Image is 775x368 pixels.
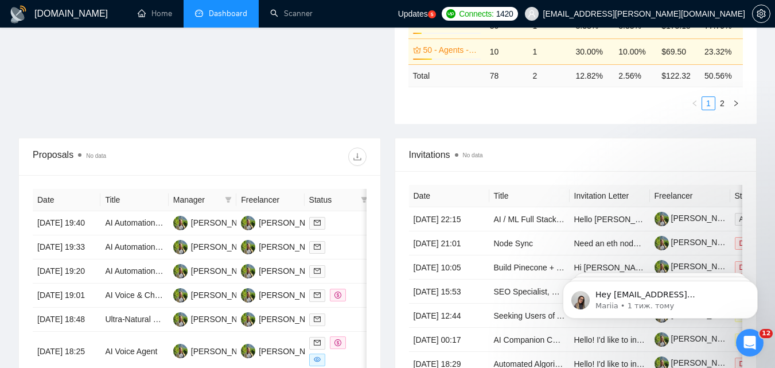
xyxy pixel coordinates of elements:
[735,335,774,344] a: Pending
[259,289,325,301] div: [PERSON_NAME]
[241,314,325,323] a: MK[PERSON_NAME]
[173,264,188,278] img: MK
[241,264,255,278] img: MK
[314,219,321,226] span: mail
[409,255,489,280] td: [DATE] 10:05
[191,345,257,358] div: [PERSON_NAME]
[105,315,365,324] a: Ultra-Natural Norwegian AI Voice Caller for Customer Service Automation
[489,185,570,207] th: Title
[528,10,536,18] span: user
[223,191,234,208] span: filter
[173,218,257,227] a: MK[PERSON_NAME]
[655,212,669,226] img: c1H6qaiLk507m81Kel3qbCiFt8nt3Oz5Wf3V5ZPF-dbGF4vCaOe6p03OfXLTzabAEe
[752,9,770,18] a: setting
[729,96,743,110] button: right
[409,328,489,352] td: [DATE] 00:17
[191,313,257,326] div: [PERSON_NAME]
[463,152,483,158] span: No data
[241,216,255,230] img: MK
[729,96,743,110] li: Next Page
[33,259,100,284] td: [DATE] 19:20
[33,235,100,259] td: [DATE] 19:33
[173,193,220,206] span: Manager
[408,64,485,87] td: Total
[314,339,321,346] span: mail
[409,148,743,162] span: Invitations
[459,7,493,20] span: Connects:
[614,38,657,64] td: 10.00%
[173,288,188,303] img: MK
[614,64,657,87] td: 2.56 %
[236,189,304,211] th: Freelancer
[428,10,436,18] a: 5
[398,9,428,18] span: Updates
[100,235,168,259] td: AI Automation Expert Needed to Streamline Operations for Flooring Business in the Netherlands
[100,189,168,211] th: Title
[241,240,255,254] img: MK
[173,242,257,251] a: MK[PERSON_NAME]
[736,329,764,357] iframe: Intercom live chat
[173,314,257,323] a: MK[PERSON_NAME]
[760,329,773,338] span: 12
[105,347,157,356] a: AI Voice Agent
[494,239,533,248] a: Node Sync
[33,284,100,308] td: [DATE] 19:01
[409,185,489,207] th: Date
[259,313,325,326] div: [PERSON_NAME]
[733,100,739,107] span: right
[546,257,775,337] iframe: Intercom notifications повідомлення
[173,344,188,358] img: MK
[33,308,100,332] td: [DATE] 18:48
[173,216,188,230] img: MK
[735,213,771,226] span: Archived
[485,64,528,87] td: 78
[86,153,106,159] span: No data
[413,46,421,54] span: crown
[259,241,325,253] div: [PERSON_NAME]
[571,64,614,87] td: 12.82 %
[241,288,255,303] img: MK
[241,266,325,275] a: MK[PERSON_NAME]
[173,312,188,327] img: MK
[489,304,570,328] td: Seeking Users of AI Coding & Development Tools – Paid Survey
[655,334,737,343] a: [PERSON_NAME]
[657,64,700,87] td: $ 122.32
[105,266,450,276] a: AI Automation Engineer – Recruitment Workflow (Voice AI, n8n, Twilio, Calendly, ATS Integration)
[361,196,368,203] span: filter
[688,96,702,110] button: left
[655,332,669,347] img: c1H6qaiLk507m81Kel3qbCiFt8nt3Oz5Wf3V5ZPF-dbGF4vCaOe6p03OfXLTzabAEe
[489,255,570,280] td: Build Pinecone + LangChain-Based Personal Memory System for AI Assistant
[100,284,168,308] td: AI Voice & Chatbot Automation Engineer – Generative AI, LangChain, VAPI
[105,218,229,227] a: AI Automation Solutions Developer
[209,9,247,18] span: Dashboard
[688,96,702,110] li: Previous Page
[100,259,168,284] td: AI Automation Engineer – Recruitment Workflow (Voice AI, n8n, Twilio, Calendly, ATS Integration)
[494,311,722,320] a: Seeking Users of AI Coding & Development Tools – Paid Survey
[489,207,570,231] td: AI / ML Full Stack Agency Network Wanted — Let’s Build Together!
[105,290,483,300] a: AI Voice & Chatbot Automation Engineer – Generative AI, [GEOGRAPHIC_DATA], [GEOGRAPHIC_DATA]
[409,280,489,304] td: [DATE] 15:53
[494,263,770,272] a: Build Pinecone + LangChain-Based Personal Memory System for AI Assistant
[700,38,743,64] td: 23.32%
[735,334,769,346] span: Pending
[334,292,341,299] span: dollar
[259,345,325,358] div: [PERSON_NAME]
[528,38,571,64] td: 1
[9,5,28,24] img: logo
[241,344,255,358] img: MK
[735,237,771,250] span: Declined
[241,218,325,227] a: MK[PERSON_NAME]
[138,9,172,18] a: homeHome
[650,185,730,207] th: Freelancer
[655,358,737,367] a: [PERSON_NAME]
[259,216,325,229] div: [PERSON_NAME]
[169,189,236,211] th: Manager
[349,152,366,161] span: download
[241,290,325,299] a: MK[PERSON_NAME]
[489,231,570,255] td: Node Sync
[309,193,356,206] span: Status
[33,148,200,166] div: Proposals
[409,207,489,231] td: [DATE] 22:15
